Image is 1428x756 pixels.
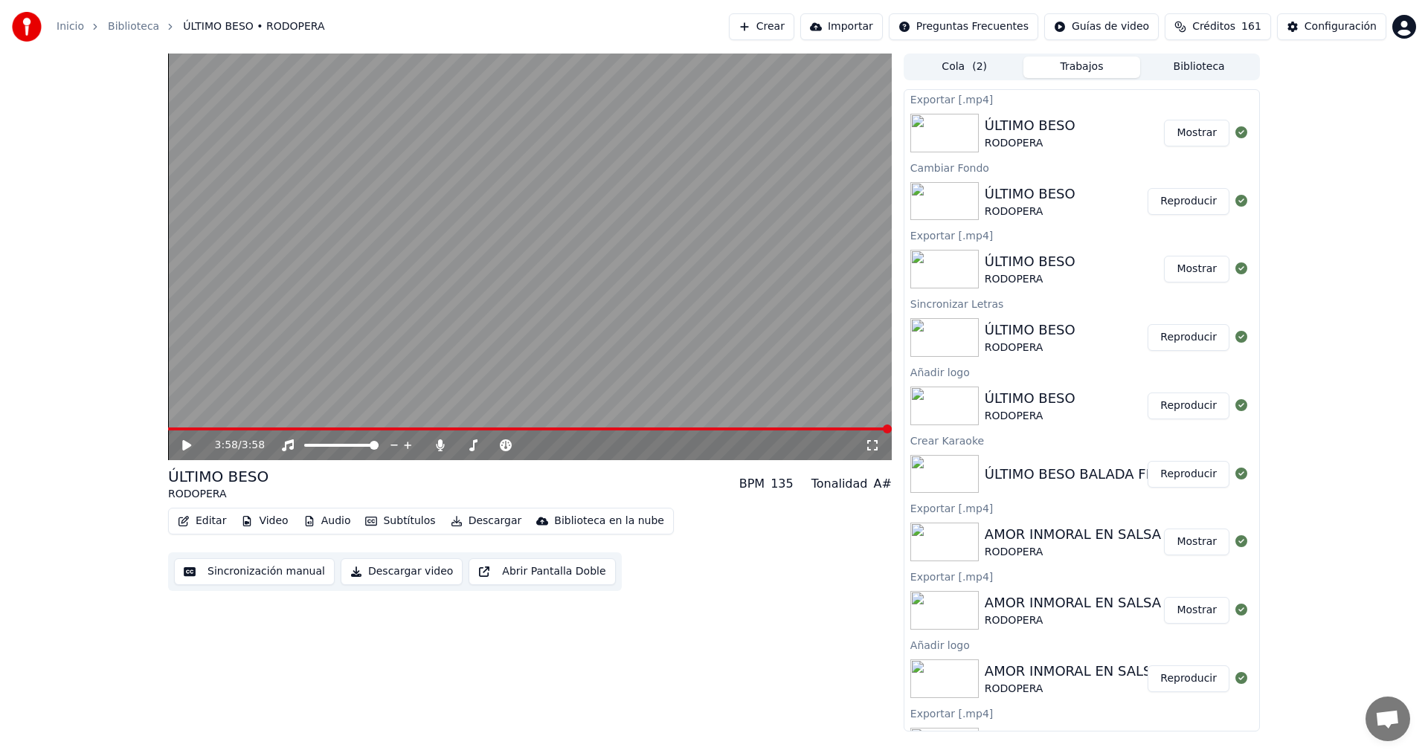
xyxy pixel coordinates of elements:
button: Cola [906,56,1023,78]
div: Añadir logo [904,363,1259,381]
div: Exportar [.mp4] [904,499,1259,517]
div: Exportar [.mp4] [904,704,1259,722]
button: Biblioteca [1140,56,1258,78]
div: RODOPERA [168,487,268,502]
button: Mostrar [1164,256,1229,282]
span: 161 [1241,19,1261,34]
nav: breadcrumb [57,19,325,34]
button: Importar [800,13,883,40]
button: Descargar video [341,558,463,585]
button: Créditos161 [1165,13,1271,40]
span: 3:58 [242,438,265,453]
button: Trabajos [1023,56,1141,78]
span: ( 2 ) [972,59,987,74]
div: / [215,438,251,453]
div: Exportar [.mp4] [904,90,1259,108]
div: ÚLTIMO BESO [985,184,1075,204]
div: 135 [771,475,794,493]
div: Exportar [.mp4] [904,226,1259,244]
div: RODOPERA [985,682,1161,697]
div: ÚLTIMO BESO [985,115,1075,136]
button: Mostrar [1164,120,1229,146]
div: RODOPERA [985,545,1161,560]
div: ÚLTIMO BESO BALADA FINAL 1 [985,464,1189,485]
div: RODOPERA [985,613,1161,628]
button: Subtítulos [359,511,441,532]
div: BPM [739,475,765,493]
div: RODOPERA [985,272,1075,287]
button: Guías de video [1044,13,1159,40]
div: AMOR INMORAL EN SALSA [985,592,1161,613]
div: RODOPERA [985,409,1075,424]
div: Añadir logo [904,636,1259,653]
button: Preguntas Frecuentes [889,13,1038,40]
div: AMOR INMORAL EN SALSA [985,661,1161,682]
div: Exportar [.mp4] [904,567,1259,585]
button: Abrir Pantalla Doble [469,558,615,585]
div: ÚLTIMO BESO [985,251,1075,272]
div: Configuración [1305,19,1377,34]
button: Reproducir [1148,188,1229,215]
button: Descargar [445,511,528,532]
button: Video [235,511,294,532]
a: Inicio [57,19,84,34]
div: A# [873,475,891,493]
div: RODOPERA [985,340,1075,355]
div: Sincronizar Letras [904,294,1259,312]
div: RODOPERA [985,136,1075,151]
button: Mostrar [1164,529,1229,555]
a: Biblioteca [108,19,159,34]
div: AMOR INMORAL EN SALSA [985,728,1161,749]
div: ÚLTIMO BESO [985,320,1075,340]
div: AMOR INMORAL EN SALSA [985,524,1161,545]
div: RODOPERA [985,204,1075,219]
button: Mostrar [1164,597,1229,624]
span: 3:58 [215,438,238,453]
button: Reproducir [1148,461,1229,488]
button: Audio [297,511,357,532]
div: Cambiar Fondo [904,158,1259,176]
button: Reproducir [1148,324,1229,351]
button: Reproducir [1148,665,1229,692]
span: ÚLTIMO BESO • RODOPERA [183,19,324,34]
div: ÚLTIMO BESO [168,466,268,487]
div: Crear Karaoke [904,431,1259,449]
button: Reproducir [1148,392,1229,419]
img: youka [12,12,42,42]
button: Sincronización manual [174,558,335,585]
div: ÚLTIMO BESO [985,388,1075,409]
div: Tonalidad [811,475,868,493]
button: Configuración [1277,13,1386,40]
a: Open chat [1366,697,1410,741]
span: Créditos [1192,19,1235,34]
button: Crear [729,13,794,40]
button: Editar [172,511,232,532]
div: Biblioteca en la nube [554,514,664,529]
